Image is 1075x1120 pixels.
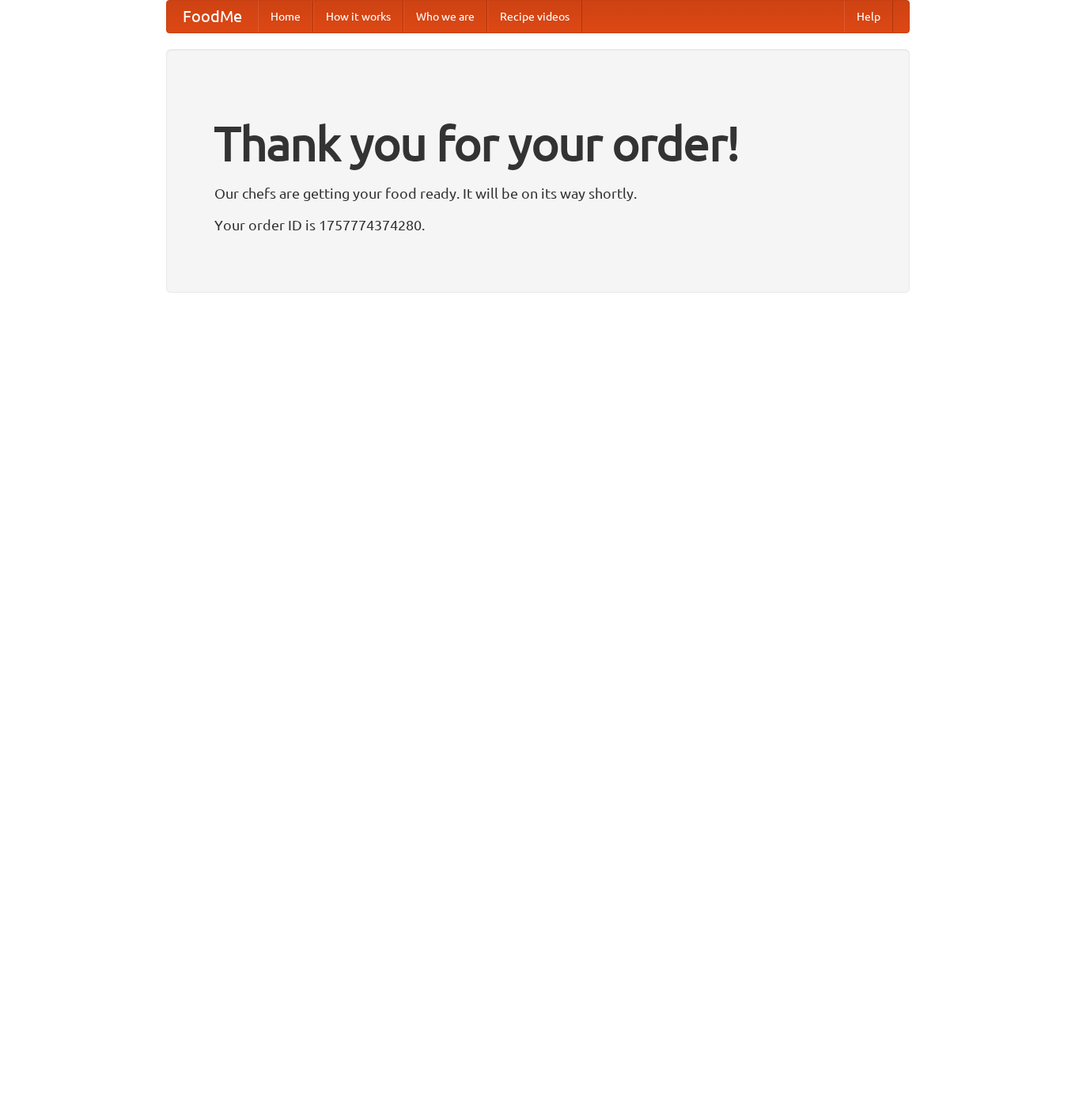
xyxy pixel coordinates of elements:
p: Our chefs are getting your food ready. It will be on its way shortly. [214,181,861,205]
a: Recipe videos [487,1,582,32]
a: FoodMe [167,1,258,32]
a: How it works [313,1,403,32]
a: Who we are [403,1,487,32]
a: Home [258,1,313,32]
h1: Thank you for your order! [214,105,861,181]
p: Your order ID is 1757774374280. [214,213,861,237]
a: Help [844,1,893,32]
